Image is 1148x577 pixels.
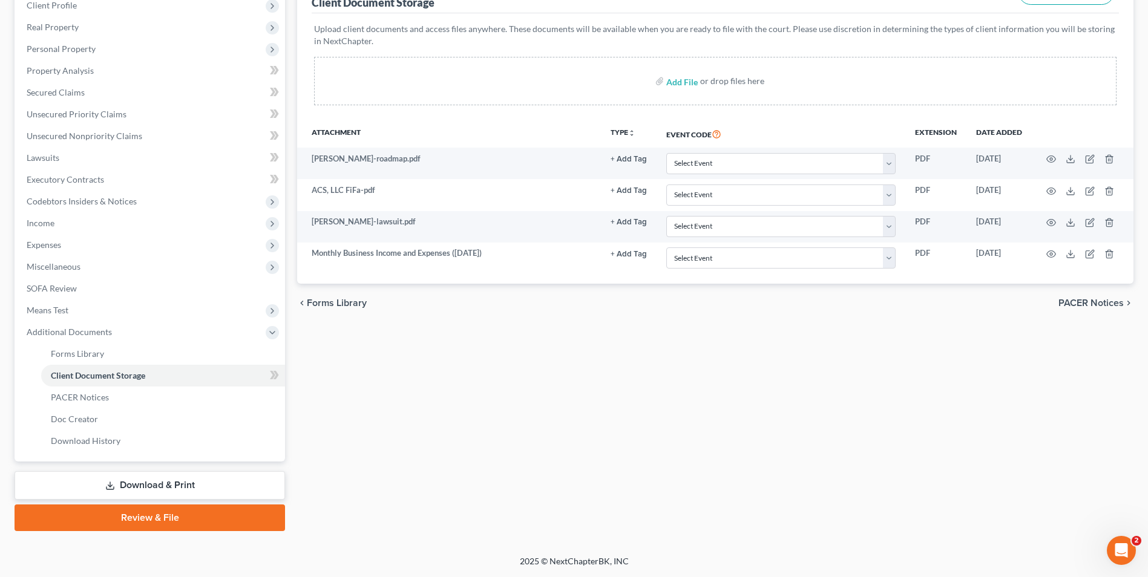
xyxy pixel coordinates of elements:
th: Event Code [657,120,905,148]
button: PACER Notices chevron_right [1058,298,1133,308]
span: Unsecured Priority Claims [27,109,126,119]
span: Additional Documents [27,327,112,337]
span: Real Property [27,22,79,32]
td: PDF [905,243,966,274]
span: Forms Library [51,348,104,359]
p: Upload client documents and access files anywhere. These documents will be available when you are... [314,23,1117,47]
button: chevron_left Forms Library [297,298,367,308]
span: Income [27,218,54,228]
td: ACS, LLC FiFa-pdf [297,179,600,210]
span: Executory Contracts [27,174,104,184]
th: Extension [905,120,966,148]
a: + Add Tag [611,247,647,259]
a: SOFA Review [17,278,285,299]
a: Property Analysis [17,60,285,82]
td: [DATE] [966,179,1032,210]
span: SOFA Review [27,283,77,293]
iframe: Intercom live chat [1107,536,1136,565]
i: chevron_right [1124,298,1133,308]
td: [PERSON_NAME]-roadmap.pdf [297,148,600,179]
a: Secured Claims [17,82,285,103]
div: 2025 © NextChapterBK, INC [229,555,919,577]
a: + Add Tag [611,184,647,196]
td: [DATE] [966,211,1032,243]
span: Codebtors Insiders & Notices [27,196,137,206]
span: Miscellaneous [27,261,80,272]
a: Executory Contracts [17,169,285,191]
button: + Add Tag [611,250,647,258]
td: PDF [905,148,966,179]
th: Attachment [297,120,600,148]
div: or drop files here [700,75,764,87]
span: Lawsuits [27,152,59,163]
a: Download & Print [15,471,285,500]
span: Unsecured Nonpriority Claims [27,131,142,141]
a: Client Document Storage [41,365,285,386]
a: Lawsuits [17,147,285,169]
a: Unsecured Nonpriority Claims [17,125,285,147]
span: Forms Library [307,298,367,308]
span: PACER Notices [51,392,109,402]
span: Property Analysis [27,65,94,76]
span: Personal Property [27,44,96,54]
a: Forms Library [41,343,285,365]
a: Review & File [15,504,285,531]
td: [PERSON_NAME]-lawsuit.pdf [297,211,600,243]
span: PACER Notices [1058,298,1124,308]
td: [DATE] [966,243,1032,274]
button: + Add Tag [611,218,647,226]
a: Download History [41,430,285,452]
span: Download History [51,435,120,446]
td: PDF [905,179,966,210]
span: Expenses [27,240,61,250]
span: Doc Creator [51,414,98,424]
button: TYPEunfold_more [611,129,635,137]
span: Means Test [27,305,68,315]
td: PDF [905,211,966,243]
a: PACER Notices [41,386,285,408]
a: + Add Tag [611,216,647,227]
span: 2 [1132,536,1141,546]
td: Monthly Business Income and Expenses ([DATE]) [297,243,600,274]
i: chevron_left [297,298,307,308]
i: unfold_more [628,129,635,137]
span: Secured Claims [27,87,85,97]
th: Date added [966,120,1032,148]
button: + Add Tag [611,187,647,195]
span: Client Document Storage [51,370,145,380]
a: Unsecured Priority Claims [17,103,285,125]
a: Doc Creator [41,408,285,430]
td: [DATE] [966,148,1032,179]
a: + Add Tag [611,153,647,165]
button: + Add Tag [611,155,647,163]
